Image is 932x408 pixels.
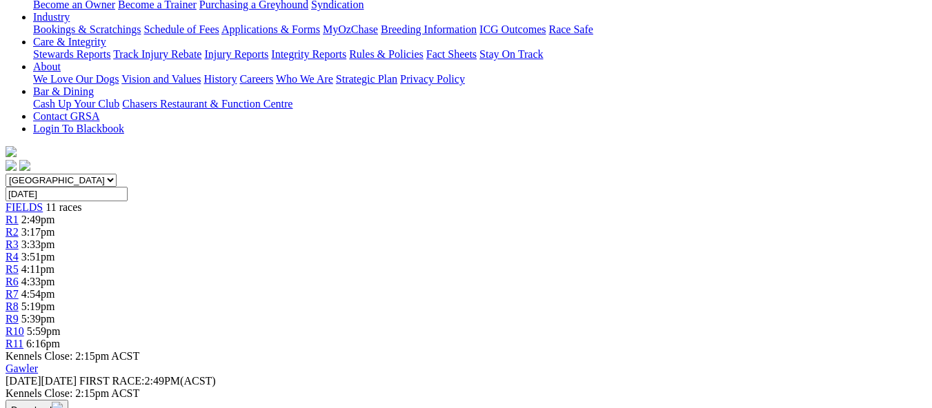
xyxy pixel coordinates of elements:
[6,276,19,287] a: R6
[79,375,216,387] span: 2:49PM(ACST)
[548,23,593,35] a: Race Safe
[6,146,17,157] img: logo-grsa-white.png
[204,73,237,85] a: History
[204,48,268,60] a: Injury Reports
[33,73,119,85] a: We Love Our Dogs
[6,375,77,387] span: [DATE]
[6,214,19,225] a: R1
[21,276,55,287] span: 4:33pm
[479,48,543,60] a: Stay On Track
[6,201,43,213] a: FIELDS
[6,325,24,337] a: R10
[336,73,397,85] a: Strategic Plan
[239,73,273,85] a: Careers
[122,98,293,110] a: Chasers Restaurant & Function Centre
[6,313,19,325] a: R9
[426,48,477,60] a: Fact Sheets
[6,226,19,238] a: R2
[21,251,55,263] span: 3:51pm
[121,73,201,85] a: Vision and Values
[21,313,55,325] span: 5:39pm
[6,288,19,300] a: R7
[400,73,465,85] a: Privacy Policy
[6,263,19,275] a: R5
[349,48,424,60] a: Rules & Policies
[46,201,81,213] span: 11 races
[21,288,55,300] span: 4:54pm
[33,23,141,35] a: Bookings & Scratchings
[271,48,346,60] a: Integrity Reports
[33,98,926,110] div: Bar & Dining
[33,110,99,122] a: Contact GRSA
[33,73,926,85] div: About
[33,123,124,134] a: Login To Blackbook
[276,73,333,85] a: Who We Are
[6,238,19,250] a: R3
[6,363,38,374] a: Gawler
[33,48,926,61] div: Care & Integrity
[113,48,201,60] a: Track Injury Rebate
[6,251,19,263] a: R4
[33,98,119,110] a: Cash Up Your Club
[21,238,55,250] span: 3:33pm
[6,338,23,349] a: R11
[33,11,70,23] a: Industry
[21,226,55,238] span: 3:17pm
[6,375,41,387] span: [DATE]
[21,300,55,312] span: 5:19pm
[33,85,94,97] a: Bar & Dining
[479,23,546,35] a: ICG Outcomes
[26,338,60,349] span: 6:16pm
[221,23,320,35] a: Applications & Forms
[19,160,30,171] img: twitter.svg
[33,36,106,48] a: Care & Integrity
[6,160,17,171] img: facebook.svg
[79,375,144,387] span: FIRST RACE:
[6,387,926,400] div: Kennels Close: 2:15pm ACST
[381,23,477,35] a: Breeding Information
[21,263,54,275] span: 4:11pm
[33,61,61,72] a: About
[323,23,378,35] a: MyOzChase
[33,48,110,60] a: Stewards Reports
[21,214,55,225] span: 2:49pm
[143,23,219,35] a: Schedule of Fees
[27,325,61,337] span: 5:59pm
[6,350,139,362] span: Kennels Close: 2:15pm ACST
[33,23,926,36] div: Industry
[6,187,128,201] input: Select date
[6,300,19,312] a: R8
